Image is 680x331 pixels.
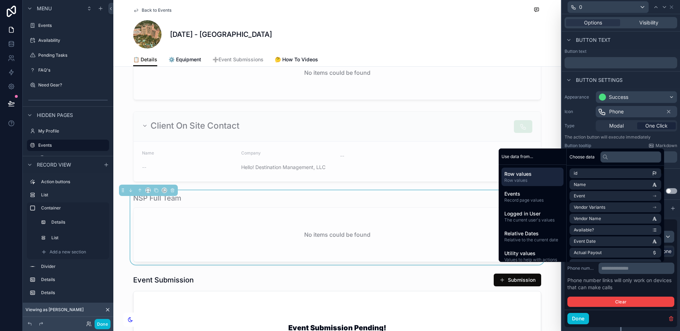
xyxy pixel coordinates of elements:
span: Back to Events [142,7,171,13]
a: My Profile [27,125,109,137]
a: Availability [27,35,109,46]
div: scrollable content [599,263,674,274]
div: scrollable content [23,173,113,305]
label: Availability [38,38,108,43]
span: ➕Event Submissions [212,56,263,63]
span: ⚙️ Equipment [169,56,201,63]
button: Clear [567,297,674,307]
label: Details [41,277,106,282]
h1: NSP Full Team [133,193,181,203]
span: Relative to the current date [504,237,561,243]
span: 📋 Details [133,56,157,63]
a: Events [27,20,109,31]
button: Success [596,91,677,103]
span: Events [504,190,561,197]
span: Row values [504,170,561,178]
a: Create a Events [35,152,109,164]
span: Visibility [639,19,658,26]
span: Create a Events [48,155,80,161]
label: List [41,192,106,198]
label: Button tooltip [565,143,591,148]
a: Back to Events [133,7,171,13]
div: scrollable content [499,165,566,262]
p: The action button will execute immediately [565,134,677,140]
button: Done [95,319,110,329]
label: List [51,235,105,241]
span: Choose data [569,154,595,160]
a: ⚙️ Equipment [169,53,201,67]
label: Need Gear? [38,82,108,88]
label: My Profile [38,128,108,134]
span: Phone [609,108,624,115]
h2: No items could be found [304,230,370,239]
a: Need Gear? [27,79,109,91]
button: Done [567,313,589,324]
span: Use data from... [501,154,533,159]
span: Record view [37,161,71,168]
span: Viewing as [PERSON_NAME] [25,307,84,313]
a: Markdown [648,143,677,148]
span: Menu [37,5,52,12]
span: 🤔 How To Videos [275,56,318,63]
label: Button text [565,49,586,54]
label: FAQ's [38,67,108,73]
a: 📋 Details [133,53,157,67]
span: Button settings [576,77,623,84]
span: Hidden pages [37,112,73,119]
label: Events [38,142,105,148]
span: One Click [645,122,668,129]
a: 🤔 How To Videos [275,53,318,67]
label: Phone number [567,265,596,271]
h1: [DATE] - [GEOGRAPHIC_DATA] [170,29,272,39]
span: Utility values [504,250,561,257]
label: Type [565,123,593,129]
label: Container [41,205,106,211]
span: Relative Dates [504,230,561,237]
a: Pending Tasks [27,50,109,61]
label: Details [41,290,106,296]
span: Record page values [504,197,561,203]
label: Divider [41,264,106,269]
span: Options [584,19,602,26]
label: Events [38,23,108,28]
label: Appearance [565,94,593,100]
label: Icon [565,109,593,114]
span: Logged in User [504,210,561,217]
span: Modal [609,122,624,129]
p: Phone number links will only work on devices that can make calls [567,277,674,291]
div: Success [609,94,628,101]
label: Details [51,219,105,225]
a: FAQ's [27,64,109,76]
span: The current user's values [504,217,561,223]
span: Row values [504,178,561,183]
span: Phone [657,248,671,255]
a: Events [27,140,109,151]
label: Action buttons [41,179,106,185]
label: Pending Tasks [38,52,108,58]
span: Markdown [656,143,677,148]
button: 0 [567,1,649,13]
span: Button text [576,37,611,44]
a: ➕Event Submissions [212,53,263,67]
span: 0 [579,4,582,11]
span: Values to help with actions [504,257,561,263]
span: Add a new section [50,249,86,255]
